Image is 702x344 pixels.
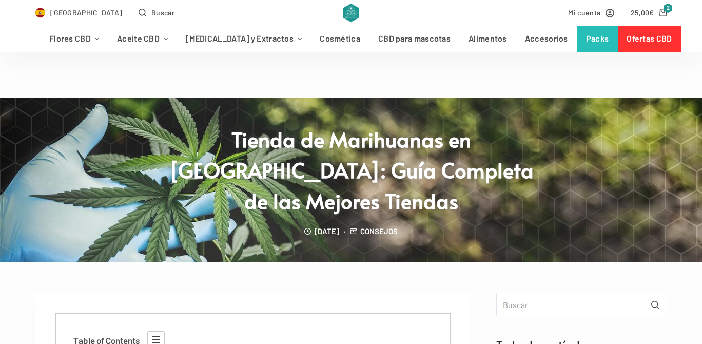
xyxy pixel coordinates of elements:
[177,26,311,52] a: [MEDICAL_DATA] y Extractos
[50,7,122,18] span: [GEOGRAPHIC_DATA]
[631,7,667,18] a: Carro de compra
[649,8,654,17] span: €
[35,8,45,18] img: ES Flag
[360,226,398,236] a: Consejos
[40,26,661,52] nav: Menú de cabecera
[516,26,577,52] a: Accesorios
[460,26,516,52] a: Alimentos
[568,7,614,18] a: Mi cuenta
[315,226,339,236] time: [DATE]
[568,7,600,18] span: Mi cuenta
[643,293,667,316] button: Botón de búsqueda
[496,293,667,316] input: Buscar...
[311,26,369,52] a: Cosmética
[664,3,673,13] span: 2
[618,26,681,52] a: Ofertas CBD
[151,7,174,18] span: Buscar
[35,7,122,18] a: Select Country
[631,8,654,17] bdi: 25,00
[40,26,108,52] a: Flores CBD
[108,26,177,52] a: Aceite CBD
[343,4,359,22] img: CBD Alchemy
[369,26,459,52] a: CBD para mascotas
[159,124,543,216] h1: Tienda de Marihuanas en Madrid: Guía Completa de las Mejores Tiendas
[139,7,174,18] button: Abrir formulario de búsqueda
[577,26,618,52] a: Packs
